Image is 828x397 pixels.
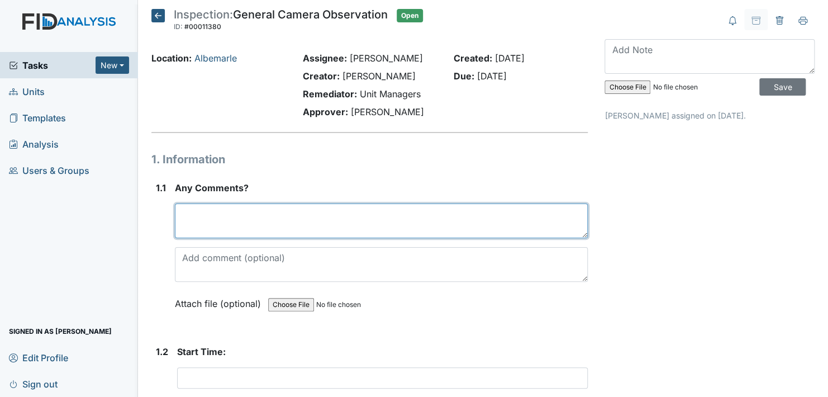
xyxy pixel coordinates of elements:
[302,106,348,117] strong: Approver:
[156,345,168,358] label: 1.2
[175,182,249,193] span: Any Comments?
[302,70,339,82] strong: Creator:
[184,22,221,31] span: #00011380
[495,53,525,64] span: [DATE]
[175,291,265,310] label: Attach file (optional)
[454,53,492,64] strong: Created:
[174,22,183,31] span: ID:
[9,323,112,340] span: Signed in as [PERSON_NAME]
[9,109,66,126] span: Templates
[350,106,423,117] span: [PERSON_NAME]
[605,110,815,121] p: [PERSON_NAME] assigned on [DATE].
[397,9,423,22] span: Open
[174,9,388,34] div: General Camera Observation
[359,88,420,100] span: Unit Managers
[349,53,422,64] span: [PERSON_NAME]
[9,83,45,100] span: Units
[177,346,226,357] span: Start Time:
[151,151,588,168] h1: 1. Information
[302,53,346,64] strong: Assignee:
[9,135,59,153] span: Analysis
[9,349,68,366] span: Edit Profile
[9,375,58,393] span: Sign out
[9,162,89,179] span: Users & Groups
[151,53,192,64] strong: Location:
[477,70,507,82] span: [DATE]
[156,181,166,195] label: 1.1
[302,88,356,100] strong: Remediator:
[174,8,233,21] span: Inspection:
[454,70,474,82] strong: Due:
[759,78,806,96] input: Save
[96,56,129,74] button: New
[9,59,96,72] a: Tasks
[342,70,415,82] span: [PERSON_NAME]
[194,53,237,64] a: Albemarle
